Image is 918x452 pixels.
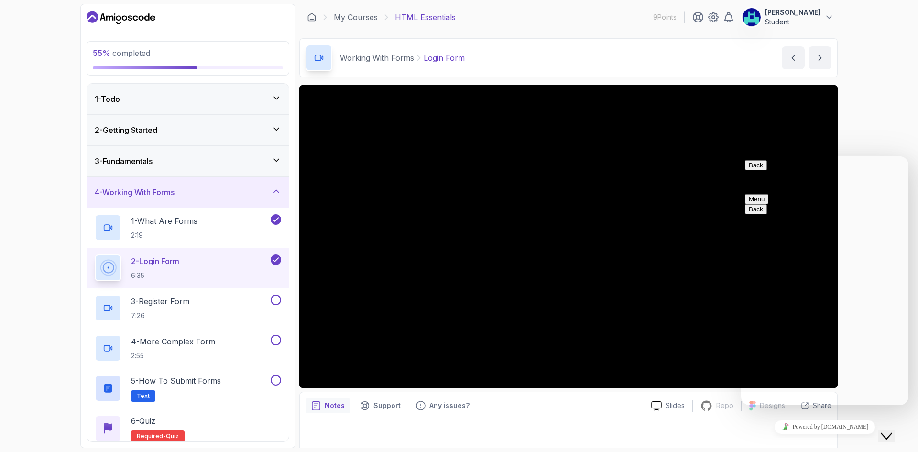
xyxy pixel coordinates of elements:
[429,401,470,410] p: Any issues?
[131,415,155,427] p: 6 - Quiz
[760,401,785,410] p: Designs
[306,398,350,413] button: notes button
[93,48,110,58] span: 55 %
[95,124,157,136] h3: 2 - Getting Started
[95,187,175,198] h3: 4 - Working With Forms
[354,398,406,413] button: Support button
[95,415,281,442] button: 6-QuizRequired-quiz
[87,115,289,145] button: 2-Getting Started
[131,351,215,361] p: 2:55
[878,414,908,442] iframe: chat widget
[395,11,456,23] p: HTML Essentials
[340,52,414,64] p: Working With Forms
[666,401,685,410] p: Slides
[137,432,166,440] span: Required-
[644,401,692,411] a: Slides
[95,335,281,362] button: 4-More Complex Form2:55
[299,85,838,388] iframe: 2 - Login Form
[95,375,281,402] button: 5-How to Submit FormsText
[813,401,831,410] p: Share
[131,215,197,227] p: 1 - What Are Forms
[765,8,820,17] p: [PERSON_NAME]
[166,432,179,440] span: quiz
[87,84,289,114] button: 1-Todo
[131,255,179,267] p: 2 - Login Form
[95,295,281,321] button: 3-Register Form7:26
[716,401,733,410] p: Repo
[410,398,475,413] button: Feedback button
[765,17,820,27] p: Student
[307,12,317,22] a: Dashboard
[131,336,215,347] p: 4 - More Complex Form
[131,311,189,320] p: 7:26
[87,146,289,176] button: 3-Fundamentals
[741,416,908,438] iframe: chat widget
[95,214,281,241] button: 1-What Are Forms2:19
[131,231,197,240] p: 2:19
[741,156,908,405] iframe: chat widget
[809,46,831,69] button: next content
[424,52,465,64] p: Login Form
[653,12,677,22] p: 9 Points
[334,11,378,23] a: My Courses
[95,254,281,281] button: 2-Login Form6:35
[87,177,289,208] button: 4-Working With Forms
[137,392,150,400] span: Text
[95,155,153,167] h3: 3 - Fundamentals
[782,46,805,69] button: previous content
[131,271,179,280] p: 6:35
[373,401,401,410] p: Support
[87,10,155,25] a: Dashboard
[743,8,761,26] img: user profile image
[793,401,831,410] button: Share
[93,48,150,58] span: completed
[95,93,120,105] h3: 1 - Todo
[131,375,221,386] p: 5 - How to Submit Forms
[742,8,834,27] button: user profile image[PERSON_NAME]Student
[325,401,345,410] p: Notes
[131,296,189,307] p: 3 - Register Form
